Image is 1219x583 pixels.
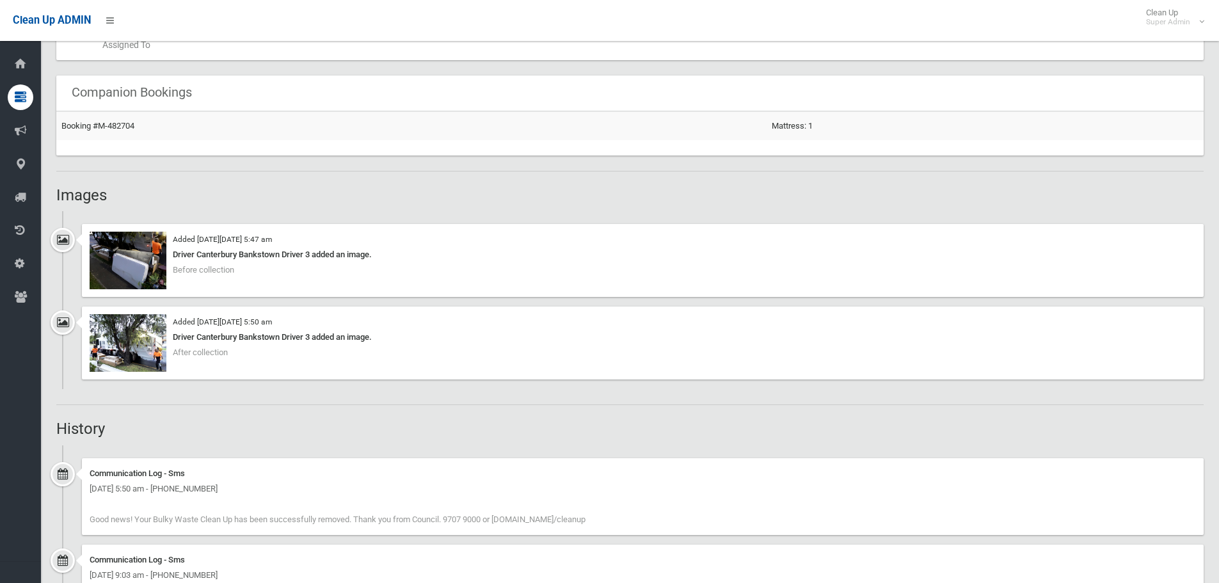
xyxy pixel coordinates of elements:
span: Clean Up [1140,8,1203,27]
span: Clean Up ADMIN [13,14,91,26]
div: Driver Canterbury Bankstown Driver 3 added an image. [90,330,1196,345]
div: [DATE] 5:50 am - [PHONE_NUMBER] [90,481,1196,497]
td: Mattress: 1 [767,111,1204,140]
small: Added [DATE][DATE] 5:47 am [173,235,272,244]
span: After collection [173,347,228,357]
small: Assigned To [102,37,1193,52]
span: Before collection [173,265,234,275]
a: Booking #M-482704 [61,121,134,131]
header: Companion Bookings [56,80,207,105]
img: 2025-09-1705.49.42544290410289641155.jpg [90,314,166,372]
span: Good news! Your Bulky Waste Clean Up has been successfully removed. Thank you from Council. 9707 ... [90,515,586,524]
h2: History [56,420,1204,437]
h2: Images [56,187,1204,204]
div: Driver Canterbury Bankstown Driver 3 added an image. [90,247,1196,262]
small: Super Admin [1146,17,1190,27]
div: Communication Log - Sms [90,466,1196,481]
img: 2025-09-1705.46.587491559224826199793.jpg [90,232,166,289]
small: Added [DATE][DATE] 5:50 am [173,317,272,326]
div: [DATE] 9:03 am - [PHONE_NUMBER] [90,568,1196,583]
div: Communication Log - Sms [90,552,1196,568]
